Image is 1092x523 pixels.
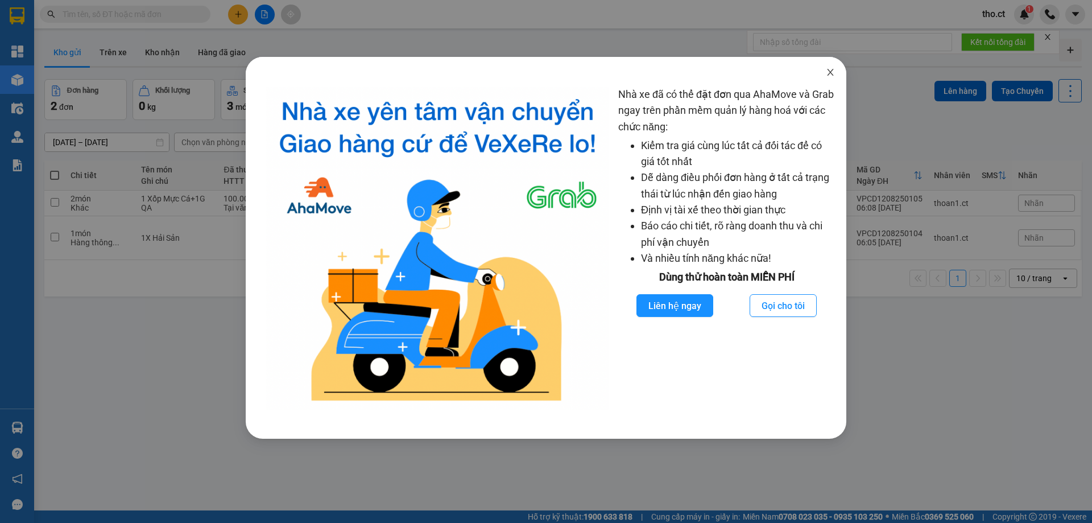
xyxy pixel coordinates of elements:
[750,294,817,317] button: Gọi cho tôi
[641,202,835,218] li: Định vị tài xế theo thời gian thực
[762,299,805,313] span: Gọi cho tôi
[641,218,835,250] li: Báo cáo chi tiết, rõ ràng doanh thu và chi phí vận chuyển
[266,87,609,410] img: logo
[641,250,835,266] li: Và nhiều tính năng khác nữa!
[648,299,701,313] span: Liên hệ ngay
[618,87,835,410] div: Nhà xe đã có thể đặt đơn qua AhaMove và Grab ngay trên phần mềm quản lý hàng hoá với các chức năng:
[826,68,835,77] span: close
[636,294,713,317] button: Liên hệ ngay
[618,269,835,285] div: Dùng thử hoàn toàn MIỄN PHÍ
[641,138,835,170] li: Kiểm tra giá cùng lúc tất cả đối tác để có giá tốt nhất
[814,57,846,89] button: Close
[641,170,835,202] li: Dễ dàng điều phối đơn hàng ở tất cả trạng thái từ lúc nhận đến giao hàng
